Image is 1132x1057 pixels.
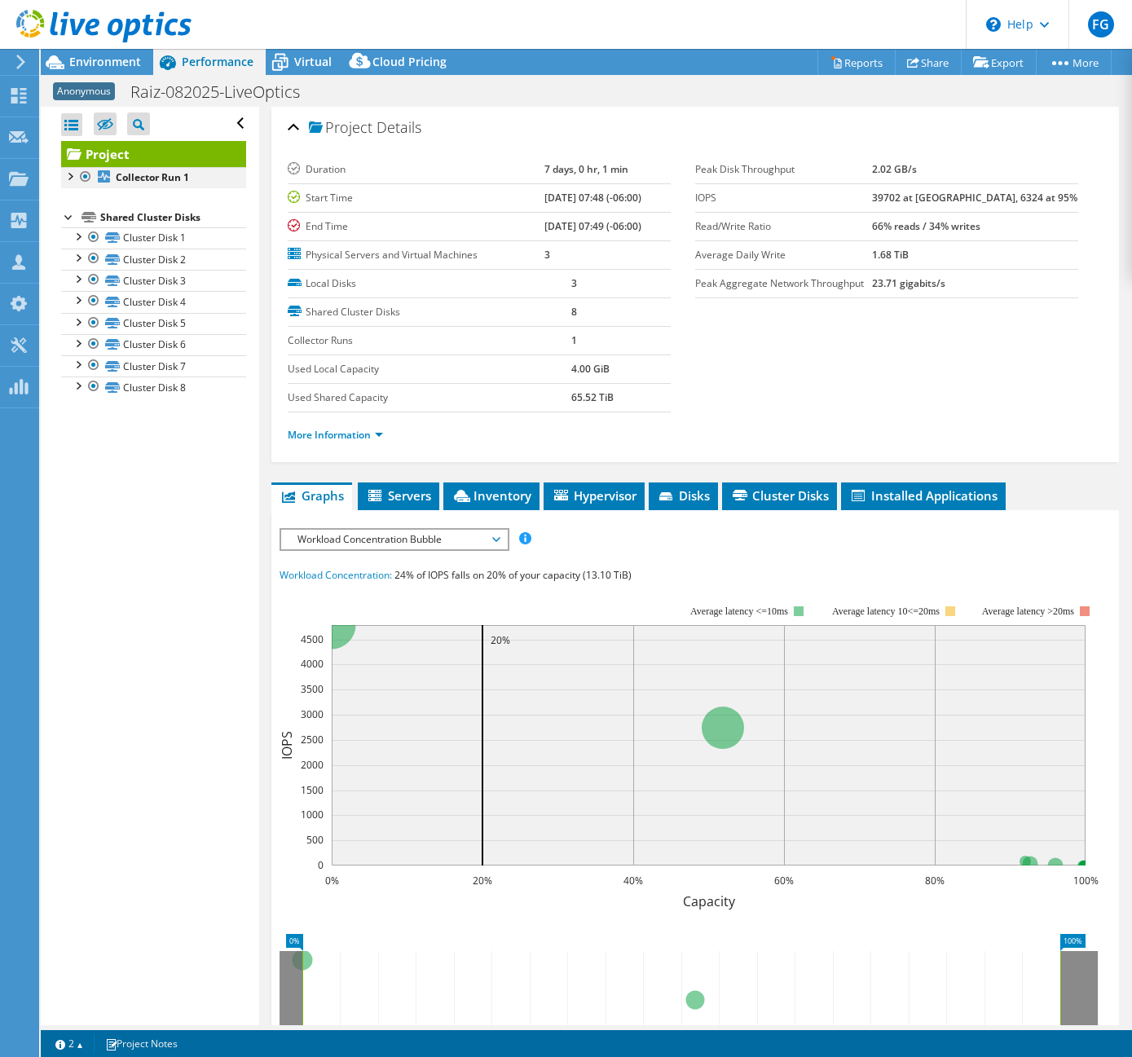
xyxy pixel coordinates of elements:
[571,305,577,319] b: 8
[301,657,324,671] text: 4000
[872,219,980,233] b: 66% reads / 34% writes
[61,141,246,167] a: Project
[544,191,641,205] b: [DATE] 07:48 (-06:00)
[571,390,614,404] b: 65.52 TiB
[288,390,571,406] label: Used Shared Capacity
[623,874,643,887] text: 40%
[94,1033,189,1054] a: Project Notes
[695,218,873,235] label: Read/Write Ratio
[61,355,246,377] a: Cluster Disk 7
[695,161,873,178] label: Peak Disk Throughput
[61,270,246,291] a: Cluster Disk 3
[925,874,945,887] text: 80%
[552,487,636,504] span: Hypervisor
[366,487,431,504] span: Servers
[288,161,545,178] label: Duration
[301,808,324,821] text: 1000
[695,247,873,263] label: Average Daily Write
[872,276,945,290] b: 23.71 gigabits/s
[301,783,324,797] text: 1500
[544,248,550,262] b: 3
[61,377,246,398] a: Cluster Disk 8
[695,275,873,292] label: Peak Aggregate Network Throughput
[982,606,1074,617] text: Average latency >20ms
[571,362,610,376] b: 4.00 GiB
[730,487,829,504] span: Cluster Disks
[288,361,571,377] label: Used Local Capacity
[61,167,246,188] a: Collector Run 1
[544,162,628,176] b: 7 days, 0 hr, 1 min
[61,313,246,334] a: Cluster Disk 5
[372,54,447,69] span: Cloud Pricing
[288,275,571,292] label: Local Disks
[961,50,1037,75] a: Export
[491,633,510,647] text: 20%
[451,487,531,504] span: Inventory
[986,17,1001,32] svg: \n
[571,333,577,347] b: 1
[288,333,571,349] label: Collector Runs
[895,50,962,75] a: Share
[690,606,788,617] tspan: Average latency <=10ms
[774,874,794,887] text: 60%
[872,162,917,176] b: 2.02 GB/s
[301,707,324,721] text: 3000
[116,170,189,184] b: Collector Run 1
[1036,50,1112,75] a: More
[544,219,641,233] b: [DATE] 07:49 (-06:00)
[1073,874,1098,887] text: 100%
[44,1033,95,1054] a: 2
[849,487,998,504] span: Installed Applications
[301,682,324,696] text: 3500
[309,120,372,136] span: Project
[61,249,246,270] a: Cluster Disk 2
[394,568,632,582] span: 24% of IOPS falls on 20% of your capacity (13.10 TiB)
[288,304,571,320] label: Shared Cluster Disks
[571,276,577,290] b: 3
[306,833,324,847] text: 500
[61,227,246,249] a: Cluster Disk 1
[280,487,344,504] span: Graphs
[318,858,324,872] text: 0
[817,50,896,75] a: Reports
[832,606,940,617] tspan: Average latency 10<=20ms
[123,83,325,101] h1: Raiz-082025-LiveOptics
[872,191,1077,205] b: 39702 at [GEOGRAPHIC_DATA], 6324 at 95%
[294,54,332,69] span: Virtual
[473,874,492,887] text: 20%
[182,54,253,69] span: Performance
[53,82,115,100] span: Anonymous
[324,874,338,887] text: 0%
[872,248,909,262] b: 1.68 TiB
[301,758,324,772] text: 2000
[1088,11,1114,37] span: FG
[61,291,246,312] a: Cluster Disk 4
[288,247,545,263] label: Physical Servers and Virtual Machines
[301,733,324,747] text: 2500
[100,208,246,227] div: Shared Cluster Disks
[278,731,296,760] text: IOPS
[69,54,141,69] span: Environment
[682,892,735,910] text: Capacity
[288,190,545,206] label: Start Time
[61,334,246,355] a: Cluster Disk 6
[695,190,873,206] label: IOPS
[301,632,324,646] text: 4500
[657,487,710,504] span: Disks
[288,218,545,235] label: End Time
[289,530,499,549] span: Workload Concentration Bubble
[288,428,383,442] a: More Information
[280,568,392,582] span: Workload Concentration:
[377,117,421,137] span: Details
